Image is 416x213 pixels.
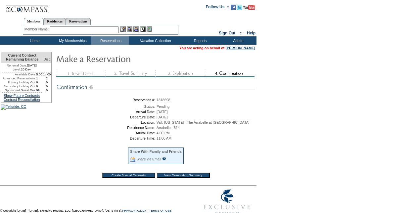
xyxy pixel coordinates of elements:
[218,36,256,45] td: Admin
[231,7,236,11] a: Become our fan on Facebook
[237,5,242,10] img: Follow us on Twitter
[43,57,51,61] span: Disc.
[24,26,50,32] div: Member Name:
[42,72,51,76] td: 14.00
[180,36,218,45] td: Reports
[58,136,155,140] td: Departure Time:
[120,26,126,32] img: b_edit.gif
[36,84,42,88] td: 0
[205,70,254,77] img: step4_state2.gif
[13,67,21,71] span: Level:
[44,18,66,25] a: Residences
[1,88,36,92] td: Sponsored Guest Res:
[157,98,170,102] span: 1818698
[36,80,42,84] td: 0
[130,149,182,153] div: Share With Family and Friends
[1,63,42,67] td: [DATE]
[1,67,42,72] td: 20 Day
[157,136,171,140] span: 11:00 AM
[56,70,106,77] img: step1_state3.gif
[58,105,155,108] td: Status:
[219,31,235,35] a: Sign Out
[157,131,170,135] span: 4:00 PM
[226,46,255,50] a: [PERSON_NAME]
[91,36,129,45] td: Reservations
[133,26,139,32] img: Impersonate
[36,88,42,92] td: 99
[179,46,255,50] span: You are acting on behalf of:
[102,173,155,178] input: Create Special Requests
[4,94,40,98] a: Show Future Contracts
[157,173,210,178] input: View Reservation Summary
[4,98,40,102] a: Contract Reconciliation
[147,26,152,32] img: b_calculator.gif
[1,105,26,110] img: Telluride, CO
[106,70,155,77] img: step2_state3.gif
[157,110,168,114] span: [DATE]
[1,80,36,84] td: Primary Holiday Opt:
[240,31,243,35] span: ::
[15,36,53,45] td: Home
[58,120,155,124] td: Location:
[157,126,180,130] span: Arrabelle - 614
[122,209,147,212] a: PRIVACY POLICY
[42,76,51,80] td: 2
[7,64,27,67] span: Renewal Date:
[58,110,155,114] td: Arrival Date:
[36,72,42,76] td: 5.00
[155,70,205,77] img: step3_state3.gif
[136,157,161,161] a: Share via Email
[42,88,51,92] td: 0
[56,52,188,65] img: Make Reservation
[1,72,36,76] td: Available Days:
[53,36,91,45] td: My Memberships
[237,7,242,11] a: Follow us on Twitter
[58,131,155,135] td: Arrival Time:
[58,126,155,130] td: Residence Name:
[243,5,255,10] img: Subscribe to our YouTube Channel
[127,26,132,32] img: View
[162,157,166,160] input: What is this?
[58,98,155,102] td: Reservation #:
[247,31,255,35] a: Help
[157,120,250,124] span: Vail, [US_STATE] - The Arrabelle at [GEOGRAPHIC_DATA]
[140,26,146,32] img: Reservations
[24,18,44,25] a: Members
[36,76,42,80] td: 1
[58,115,155,119] td: Departure Date:
[1,76,36,80] td: Advanced Reservations:
[42,80,51,84] td: 0
[206,4,229,12] td: Follow Us ::
[243,7,255,11] a: Subscribe to our YouTube Channel
[231,5,236,10] img: Become our fan on Facebook
[1,84,36,88] td: Secondary Holiday Opt:
[149,209,172,212] a: TERMS OF USE
[1,52,42,63] td: Current Contract Remaining Balance
[157,105,169,108] span: Pending
[66,18,91,25] a: Reservations
[129,36,180,45] td: Vacation Collection
[157,115,168,119] span: [DATE]
[42,84,51,88] td: 0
